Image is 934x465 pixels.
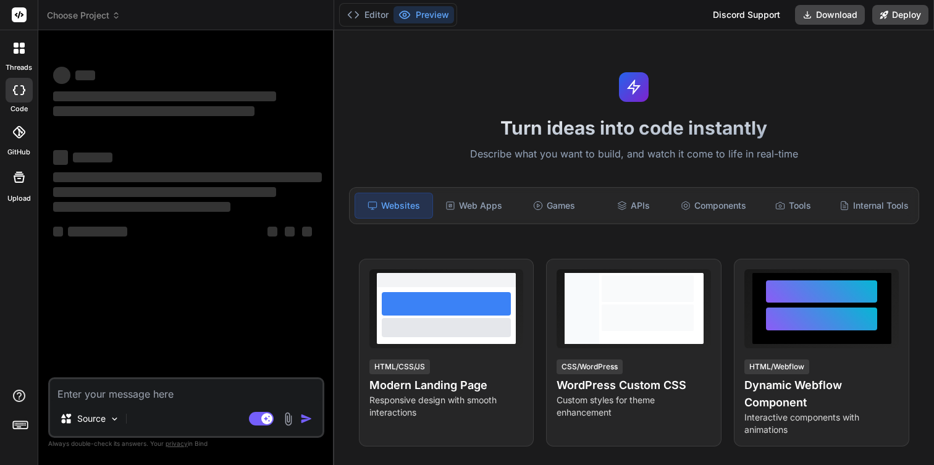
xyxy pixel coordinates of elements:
span: ‌ [53,150,68,165]
div: Web Apps [435,193,513,219]
button: Deploy [872,5,928,25]
label: threads [6,62,32,73]
label: Upload [7,193,31,204]
div: Websites [355,193,433,219]
img: icon [300,413,313,425]
p: Responsive design with smooth interactions [369,394,524,419]
div: Tools [755,193,832,219]
span: Choose Project [47,9,120,22]
span: ‌ [285,227,295,237]
h4: WordPress Custom CSS [557,377,711,394]
span: ‌ [68,227,127,237]
div: CSS/WordPress [557,359,623,374]
span: ‌ [302,227,312,237]
span: ‌ [53,187,276,197]
h4: Dynamic Webflow Component [744,377,899,411]
h4: Modern Landing Page [369,377,524,394]
p: Describe what you want to build, and watch it come to life in real-time [342,146,927,162]
label: GitHub [7,147,30,157]
button: Preview [393,6,454,23]
span: ‌ [53,91,276,101]
p: Custom styles for theme enhancement [557,394,711,419]
img: Pick Models [109,414,120,424]
button: Download [795,5,865,25]
p: Source [77,413,106,425]
div: Internal Tools [835,193,914,219]
span: ‌ [75,70,95,80]
span: ‌ [73,153,112,162]
span: ‌ [53,227,63,237]
div: APIs [595,193,672,219]
div: HTML/CSS/JS [369,359,430,374]
p: Always double-check its answers. Your in Bind [48,438,324,450]
span: ‌ [53,202,230,212]
div: Components [675,193,752,219]
div: Games [515,193,592,219]
div: Discord Support [705,5,788,25]
button: Editor [342,6,393,23]
span: ‌ [53,106,255,116]
p: Interactive components with animations [744,411,899,436]
span: ‌ [267,227,277,237]
h1: Turn ideas into code instantly [342,117,927,139]
img: attachment [281,412,295,426]
div: HTML/Webflow [744,359,809,374]
span: ‌ [53,172,322,182]
span: ‌ [53,67,70,84]
span: privacy [166,440,188,447]
label: code [11,104,28,114]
